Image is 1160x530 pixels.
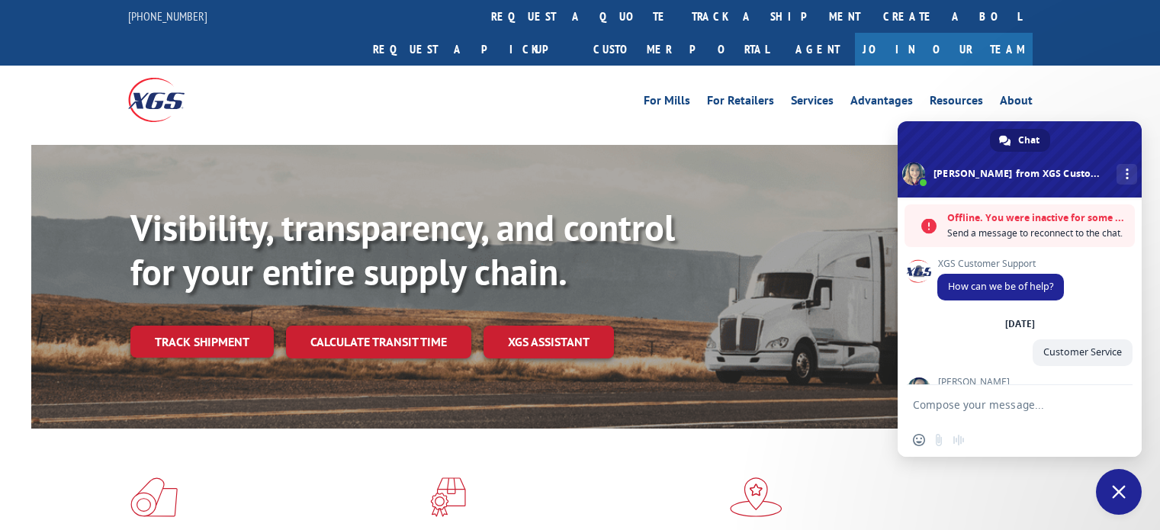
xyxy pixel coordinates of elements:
a: Customer Portal [582,33,780,66]
a: Services [791,95,834,111]
div: [DATE] [1005,320,1035,329]
a: For Mills [644,95,690,111]
span: Send a message to reconnect to the chat. [947,226,1127,241]
a: Resources [930,95,983,111]
a: About [1000,95,1033,111]
a: XGS ASSISTANT [484,326,614,358]
span: Insert an emoji [913,434,925,446]
img: xgs-icon-total-supply-chain-intelligence-red [130,477,178,517]
a: Calculate transit time [286,326,471,358]
textarea: Compose your message... [913,385,1096,423]
a: Join Our Team [855,33,1033,66]
a: Request a pickup [361,33,582,66]
b: Visibility, transparency, and control for your entire supply chain. [130,204,675,295]
span: Customer Service [1043,345,1122,358]
a: For Retailers [707,95,774,111]
a: Agent [780,33,855,66]
a: Chat [990,129,1050,152]
span: How can we be of help? [948,280,1053,293]
img: xgs-icon-focused-on-flooring-red [430,477,466,517]
img: xgs-icon-flagship-distribution-model-red [730,477,782,517]
a: Track shipment [130,326,274,358]
a: [PHONE_NUMBER] [128,8,207,24]
span: [PERSON_NAME] [937,377,1133,387]
a: Close chat [1096,469,1142,515]
span: Offline. You were inactive for some time. [947,210,1127,226]
span: Chat [1018,129,1040,152]
a: Advantages [850,95,913,111]
span: XGS Customer Support [937,259,1064,269]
